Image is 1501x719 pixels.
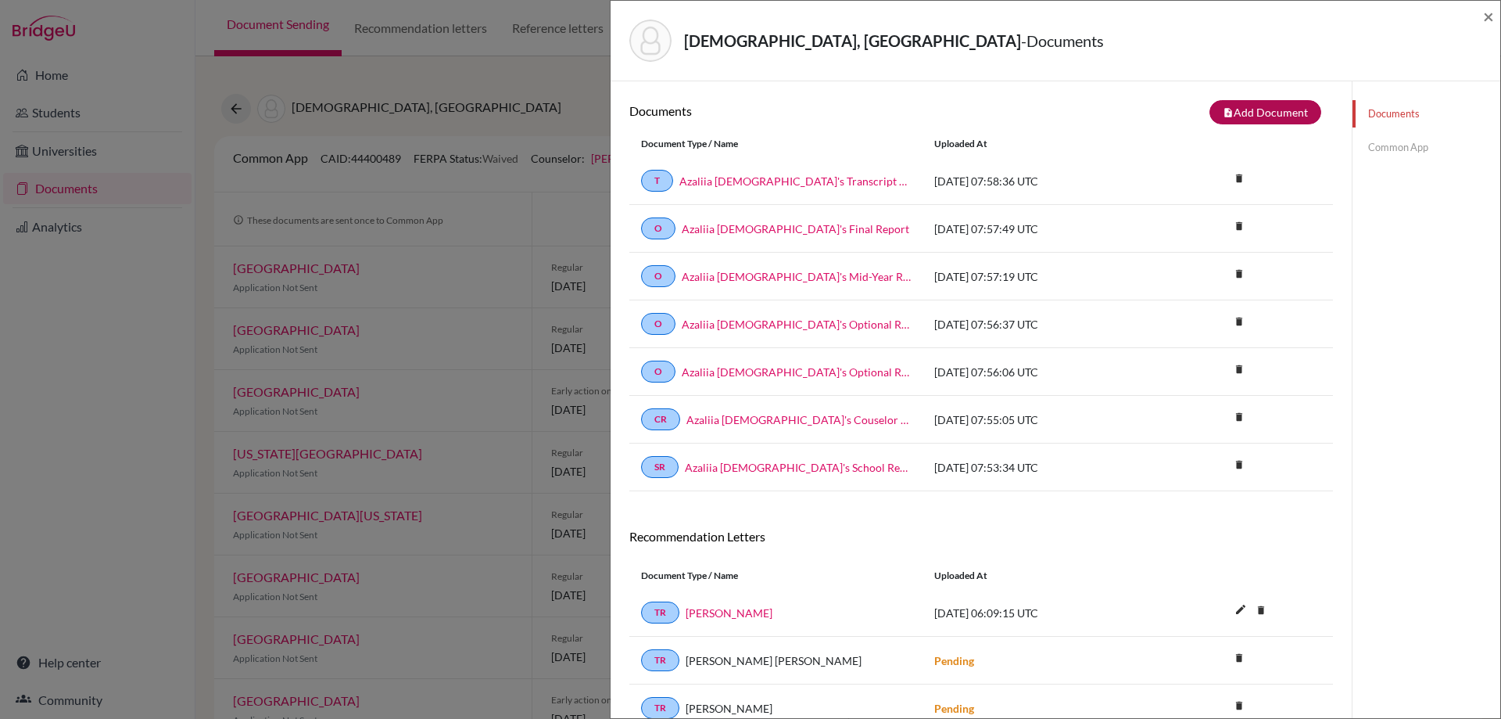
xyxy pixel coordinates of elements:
[922,316,1157,333] div: [DATE] 07:56:37 UTC
[1227,312,1251,333] a: delete
[1227,646,1251,670] i: delete
[629,569,922,583] div: Document Type / Name
[641,361,675,383] a: O
[686,412,911,428] a: Azaliia [DEMOGRAPHIC_DATA]'s Couselor Recommendation
[1227,310,1251,333] i: delete
[1249,601,1273,622] a: delete
[641,602,679,624] a: TR
[629,103,981,118] h6: Documents
[922,221,1157,237] div: [DATE] 07:57:49 UTC
[1227,169,1251,190] a: delete
[686,700,772,717] span: [PERSON_NAME]
[1227,694,1251,717] i: delete
[1352,134,1500,161] a: Common App
[1228,597,1253,622] i: edit
[682,316,911,333] a: Azaliia [DEMOGRAPHIC_DATA]'s Optional Report 2
[682,364,911,380] a: Azaliia [DEMOGRAPHIC_DATA]'s Optional Report
[922,364,1157,380] div: [DATE] 07:56:06 UTC
[641,408,680,430] a: CR
[934,654,974,667] strong: Pending
[1209,100,1321,124] button: note_addAdd Document
[685,459,911,476] a: Azaliia [DEMOGRAPHIC_DATA]'s School Report
[686,652,862,669] span: [PERSON_NAME] [PERSON_NAME]
[641,170,673,192] a: T
[922,412,1157,428] div: [DATE] 07:55:05 UTC
[641,217,675,239] a: O
[922,173,1157,189] div: [DATE] 07:58:36 UTC
[684,31,1021,50] strong: [DEMOGRAPHIC_DATA], [GEOGRAPHIC_DATA]
[934,702,974,715] strong: Pending
[641,697,679,719] a: TR
[1227,214,1251,238] i: delete
[1223,107,1234,118] i: note_add
[1227,455,1251,476] a: delete
[1227,599,1254,623] button: edit
[1249,599,1273,622] i: delete
[1352,100,1500,128] a: Documents
[1227,167,1251,190] i: delete
[1227,649,1251,670] a: delete
[1227,453,1251,476] i: delete
[1227,264,1251,286] a: delete
[629,529,1333,544] h6: Recommendation Letters
[641,313,675,335] a: O
[682,268,911,285] a: Azaliia [DEMOGRAPHIC_DATA]'s Mid-Year Report
[682,221,909,237] a: Azaliia [DEMOGRAPHIC_DATA]'s Final Report
[1227,405,1251,429] i: delete
[922,268,1157,285] div: [DATE] 07:57:19 UTC
[1227,217,1251,238] a: delete
[922,569,1157,583] div: Uploaded at
[1227,360,1251,381] a: delete
[629,137,922,151] div: Document Type / Name
[641,649,679,671] a: TR
[934,606,1038,620] span: [DATE] 06:09:15 UTC
[1021,31,1104,50] span: - Documents
[1483,7,1494,26] button: Close
[922,137,1157,151] div: Uploaded at
[686,605,772,621] a: [PERSON_NAME]
[922,459,1157,476] div: [DATE] 07:53:34 UTC
[1227,408,1251,429] a: delete
[1227,358,1251,381] i: delete
[679,173,911,189] a: Azaliia [DEMOGRAPHIC_DATA]'s Transcript Grade 11
[1227,262,1251,286] i: delete
[641,456,679,478] a: SR
[1483,5,1494,27] span: ×
[641,265,675,287] a: O
[1227,696,1251,717] a: delete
